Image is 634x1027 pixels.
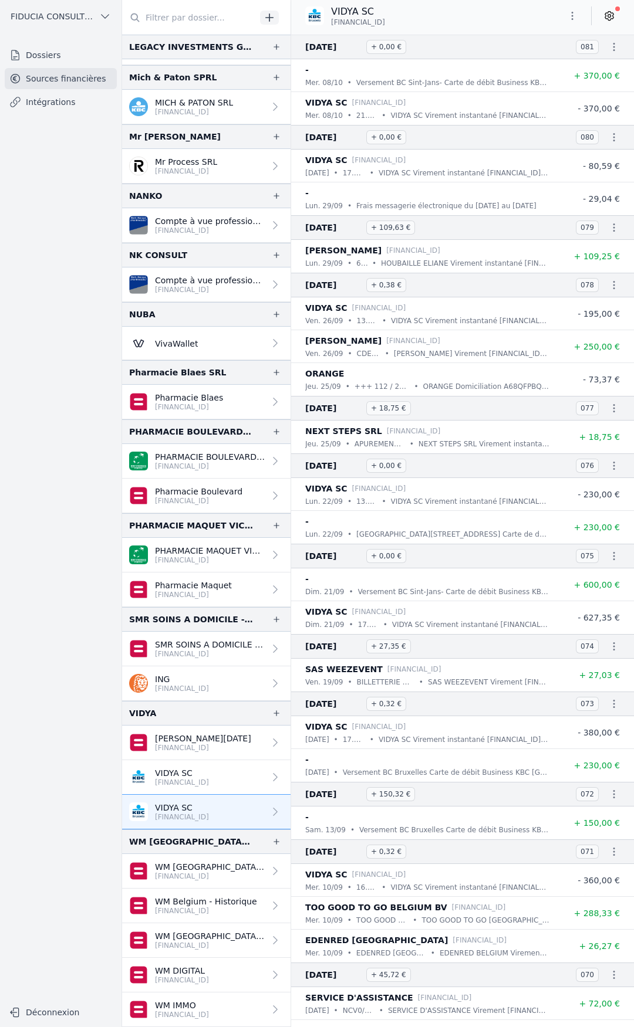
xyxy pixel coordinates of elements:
[122,958,291,992] a: WM DIGITAL [FINANCIAL_ID]
[576,845,599,859] span: 071
[305,810,309,824] p: -
[305,1005,329,1016] p: [DATE]
[576,459,599,473] span: 076
[379,734,549,745] p: VIDYA SC Virement instantané [FINANCIAL_ID] BIC: [SWIFT_CODE] 17.28 heures KBC Brussels Mobile
[390,110,549,121] p: VIDYA SC Virement instantané [FINANCIAL_ID] BIC: [SWIFT_CODE] 21.09 heures KBC Brussels Mobile
[305,514,309,528] p: -
[576,40,599,54] span: 081
[305,482,348,496] p: VIDYA SC
[122,726,291,760] a: [PERSON_NAME][DATE] [FINANCIAL_ID]
[574,909,620,918] span: + 288,33 €
[366,845,406,859] span: + 0,32 €
[578,104,620,113] span: - 370,00 €
[352,97,406,109] p: [FINANCIAL_ID]
[155,338,198,350] p: VivaWallet
[343,1005,375,1016] p: NCV0/2025/1090
[379,1005,383,1016] div: •
[129,425,253,439] div: PHARMACIE BOULEVARD SPRL
[418,992,472,1004] p: [FINANCIAL_ID]
[583,375,620,384] span: - 73,37 €
[366,697,406,711] span: + 0,32 €
[129,931,148,950] img: belfius.png
[348,200,352,212] div: •
[370,734,374,745] div: •
[305,662,383,676] p: SAS WEEZEVENT
[348,528,352,540] div: •
[122,854,291,889] a: WM [GEOGRAPHIC_DATA] - [GEOGRAPHIC_DATA] [FINANCIAL_ID]
[11,11,95,22] span: FIDUCIA CONSULTING SRL
[122,538,291,572] a: PHARMACIE MAQUET VICTOIRE [FINANCIAL_ID]
[129,862,148,880] img: belfius.png
[155,733,251,744] p: [PERSON_NAME][DATE]
[155,579,232,591] p: Pharmacie Maquet
[122,444,291,479] a: PHARMACIE BOULEVARD SPRL [FINANCIAL_ID]
[357,348,380,360] p: CDE 66814
[579,432,620,442] span: + 18,75 €
[305,278,362,292] span: [DATE]
[305,77,343,89] p: mer. 08/10
[5,91,117,113] a: Intégrations
[129,733,148,752] img: belfius-1.png
[122,572,291,607] a: Pharmacie Maquet [FINANCIAL_ID]
[129,157,148,175] img: revolut.png
[155,975,209,985] p: [FINANCIAL_ID]
[356,257,367,269] p: 66858
[574,580,620,589] span: + 600,00 €
[385,348,389,360] div: •
[155,1010,209,1019] p: [FINANCIAL_ID]
[5,45,117,66] a: Dossiers
[576,130,599,144] span: 080
[122,795,291,829] a: VIDYA SC [FINANCIAL_ID]
[155,274,265,286] p: Compte à vue professionnel
[155,906,257,916] p: [FINANCIAL_ID]
[155,767,209,779] p: VIDYA SC
[352,721,406,733] p: [FINANCIAL_ID]
[155,673,209,685] p: ING
[129,612,253,626] div: SMR SOINS A DOMICILE - THUISZORG
[129,802,148,821] img: KBC_BRUSSELS_KREDBEBB.png
[578,490,620,499] span: - 230,00 €
[348,882,352,893] div: •
[356,947,426,959] p: EDENRED [GEOGRAPHIC_DATA] SA/NV 30499192 629914ECE060925 0030499192 P00564722 00002750 0000123
[305,572,309,586] p: -
[305,186,309,200] p: -
[122,760,291,795] a: VIDYA SC [FINANCIAL_ID]
[578,728,620,737] span: - 380,00 €
[155,167,217,176] p: [FINANCIAL_ID]
[305,619,344,631] p: dim. 21/09
[452,901,506,913] p: [FINANCIAL_ID]
[348,315,352,327] div: •
[356,528,549,540] p: [GEOGRAPHIC_DATA][STREET_ADDRESS] Carte de débit Business KBC [GEOGRAPHIC_DATA] 5127 88XX XXXX [D...
[348,257,352,269] div: •
[366,968,411,982] span: + 45,72 €
[391,315,549,327] p: VIDYA SC Virement instantané [FINANCIAL_ID] BIC: [SWIFT_CODE] 13.45 heures KBC Brussels Mobile
[352,483,406,494] p: [FINANCIAL_ID]
[305,424,382,438] p: NEXT STEPS SRL
[305,63,309,77] p: -
[349,586,353,598] div: •
[386,245,440,256] p: [FINANCIAL_ID]
[305,6,324,25] img: KBC_BRUSSELS_KREDBEBB.png
[155,872,265,881] p: [FINANCIAL_ID]
[305,867,348,882] p: VIDYA SC
[129,70,217,84] div: Mich & Paton SPRL
[305,167,329,179] p: [DATE]
[129,452,148,470] img: BNP_BE_BUSINESS_GEBABEBB.png
[305,753,309,767] p: -
[352,606,406,618] p: [FINANCIAL_ID]
[440,947,549,959] p: EDENRED BELGIUM Virement [FINANCIAL_ID] BIC: [SWIFT_CODE] EDENRED [GEOGRAPHIC_DATA] SA/NV 3049919...
[366,549,406,563] span: + 0,00 €
[305,586,344,598] p: dim. 21/09
[122,889,291,923] a: WM Belgium - Historique [FINANCIAL_ID]
[334,767,338,778] div: •
[574,252,620,261] span: + 109,25 €
[305,528,343,540] p: lun. 22/09
[343,734,365,745] p: 17.28 heures
[305,438,341,450] p: jeu. 25/09
[155,486,242,497] p: Pharmacie Boulevard
[348,947,352,959] div: •
[453,934,507,946] p: [FINANCIAL_ID]
[576,278,599,292] span: 078
[348,676,352,688] div: •
[129,130,221,144] div: Mr [PERSON_NAME]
